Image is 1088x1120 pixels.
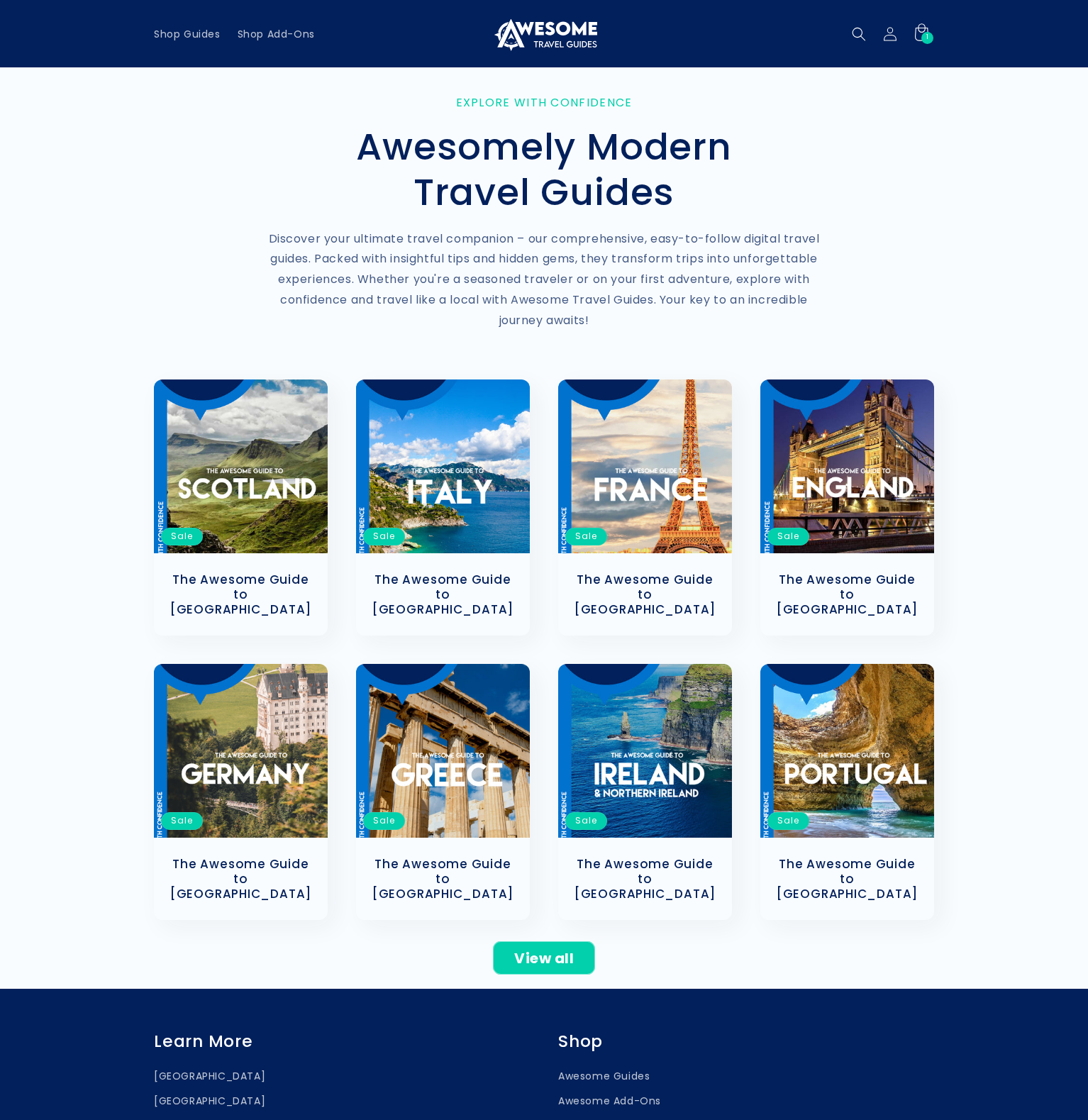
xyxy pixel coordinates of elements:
a: Awesome Travel Guides [486,11,603,56]
a: The Awesome Guide to [GEOGRAPHIC_DATA] [775,572,920,616]
p: Discover your ultimate travel companion – our comprehensive, easy-to-follow digital travel guides... [267,229,821,331]
a: Awesome Guides [558,1068,650,1089]
h2: Shop [558,1031,934,1052]
span: Shop Guides [154,28,221,40]
a: The Awesome Guide to [GEOGRAPHIC_DATA] [572,572,718,616]
a: [GEOGRAPHIC_DATA] [154,1089,265,1114]
a: The Awesome Guide to [GEOGRAPHIC_DATA] [370,572,516,616]
a: The Awesome Guide to [GEOGRAPHIC_DATA] [168,857,313,901]
summary: Search [843,18,875,50]
a: The Awesome Guide to [GEOGRAPHIC_DATA] [168,572,313,616]
span: Shop Add-Ons [238,28,315,40]
a: Shop Add-Ons [229,19,323,49]
a: Shop Guides [145,19,229,49]
a: The Awesome Guide to [GEOGRAPHIC_DATA] [572,857,718,901]
a: [GEOGRAPHIC_DATA] [154,1068,265,1089]
a: View all products in the Awesome Guides collection [493,941,595,975]
a: The Awesome Guide to [GEOGRAPHIC_DATA] [775,857,920,901]
ul: Slider [154,379,934,921]
p: Explore with Confidence [267,96,821,109]
h2: Awesomely Modern Travel Guides [267,124,821,215]
img: Awesome Travel Guides [491,17,597,51]
h2: Learn More [154,1031,530,1052]
a: The Awesome Guide to [GEOGRAPHIC_DATA] [370,857,516,901]
a: Awesome Add-Ons [558,1089,661,1114]
span: 1 [926,32,929,44]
